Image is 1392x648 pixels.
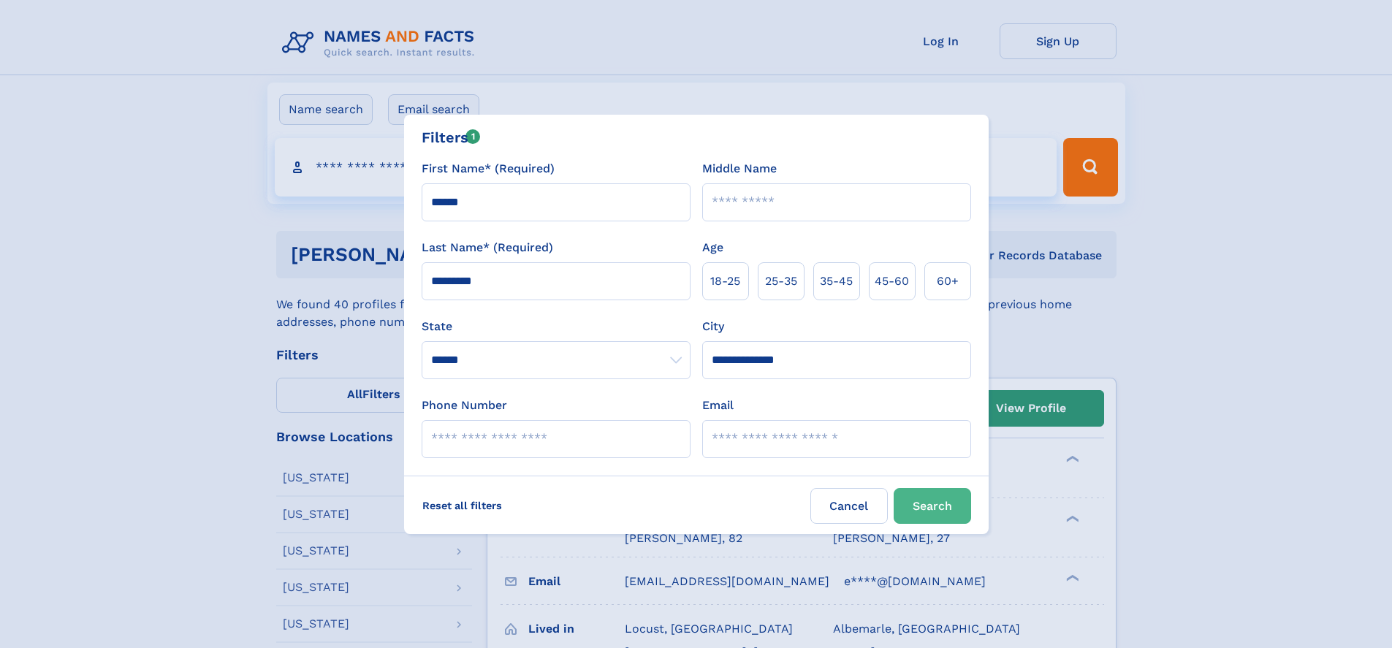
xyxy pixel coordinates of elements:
span: 25‑35 [765,272,797,290]
label: Last Name* (Required) [422,239,553,256]
label: Cancel [810,488,888,524]
label: City [702,318,724,335]
label: First Name* (Required) [422,160,555,178]
label: Reset all filters [413,488,511,523]
span: 45‑60 [875,272,909,290]
label: Email [702,397,734,414]
span: 60+ [937,272,959,290]
label: Middle Name [702,160,777,178]
label: Phone Number [422,397,507,414]
label: State [422,318,691,335]
button: Search [894,488,971,524]
label: Age [702,239,723,256]
span: 18‑25 [710,272,740,290]
span: 35‑45 [820,272,853,290]
div: Filters [422,126,481,148]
